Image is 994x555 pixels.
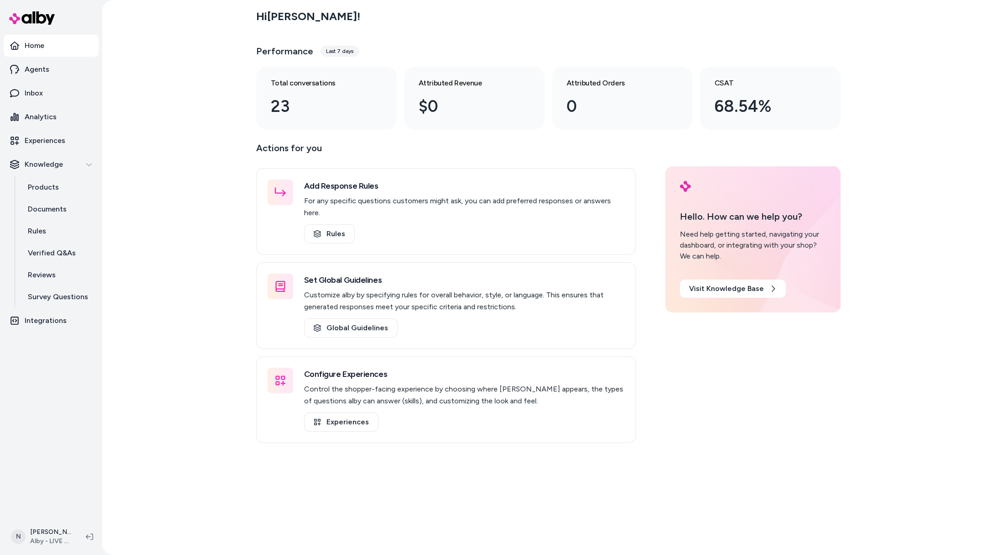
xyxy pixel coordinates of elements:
[25,88,43,99] p: Inbox
[4,130,99,152] a: Experiences
[304,412,379,432] a: Experiences
[567,94,663,119] div: 0
[304,180,625,192] h3: Add Response Rules
[680,181,691,192] img: alby Logo
[25,64,49,75] p: Agents
[680,280,786,298] a: Visit Knowledge Base
[9,11,55,25] img: alby Logo
[25,135,65,146] p: Experiences
[19,176,99,198] a: Products
[4,35,99,57] a: Home
[19,286,99,308] a: Survey Questions
[19,242,99,264] a: Verified Q&As
[567,78,663,89] h3: Attributed Orders
[4,153,99,175] button: Knowledge
[30,528,71,537] p: [PERSON_NAME]
[30,537,71,546] span: Alby - LIVE on [DOMAIN_NAME]
[11,529,26,544] span: N
[28,248,76,259] p: Verified Q&As
[321,46,359,57] div: Last 7 days
[25,315,67,326] p: Integrations
[700,67,841,130] a: CSAT 68.54%
[256,67,397,130] a: Total conversations 23
[419,94,515,119] div: $0
[271,78,368,89] h3: Total conversations
[304,318,398,338] a: Global Guidelines
[404,67,545,130] a: Attributed Revenue $0
[304,383,625,407] p: Control the shopper-facing experience by choosing where [PERSON_NAME] appears, the types of quest...
[28,291,88,302] p: Survey Questions
[304,224,355,243] a: Rules
[28,204,67,215] p: Documents
[4,58,99,80] a: Agents
[25,159,63,170] p: Knowledge
[304,368,625,381] h3: Configure Experiences
[28,270,56,280] p: Reviews
[680,229,826,262] div: Need help getting started, navigating your dashboard, or integrating with your shop? We can help.
[25,111,57,122] p: Analytics
[304,195,625,219] p: For any specific questions customers might ask, you can add preferred responses or answers here.
[4,106,99,128] a: Analytics
[304,274,625,286] h3: Set Global Guidelines
[25,40,44,51] p: Home
[271,94,368,119] div: 23
[715,78,811,89] h3: CSAT
[304,289,625,313] p: Customize alby by specifying rules for overall behavior, style, or language. This ensures that ge...
[256,141,636,163] p: Actions for you
[19,198,99,220] a: Documents
[28,182,59,193] p: Products
[715,94,811,119] div: 68.54%
[5,522,79,551] button: N[PERSON_NAME]Alby - LIVE on [DOMAIN_NAME]
[680,210,826,223] p: Hello. How can we help you?
[256,10,360,23] h2: Hi [PERSON_NAME] !
[19,220,99,242] a: Rules
[4,310,99,332] a: Integrations
[28,226,46,237] p: Rules
[419,78,515,89] h3: Attributed Revenue
[19,264,99,286] a: Reviews
[256,45,313,58] h3: Performance
[552,67,693,130] a: Attributed Orders 0
[4,82,99,104] a: Inbox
